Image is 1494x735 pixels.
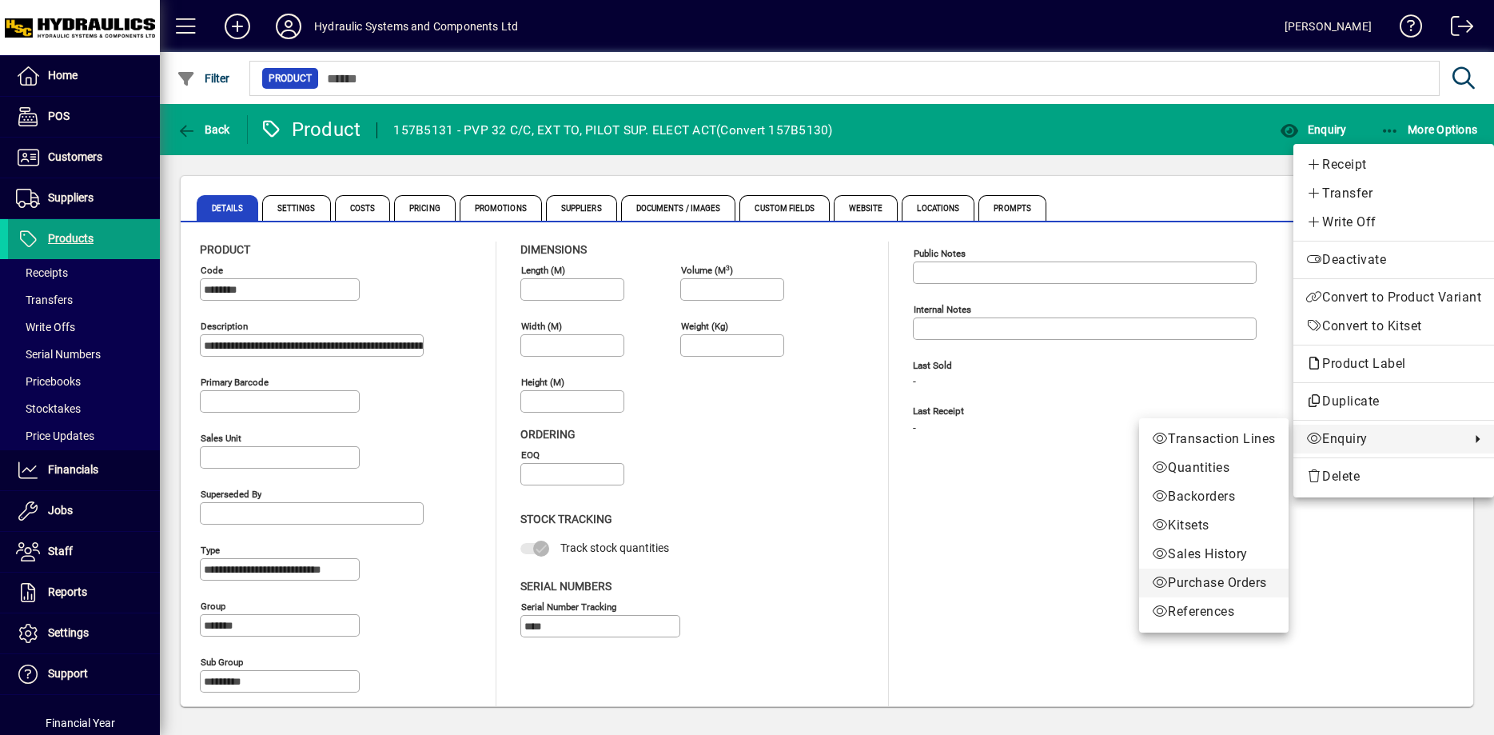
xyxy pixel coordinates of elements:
[1152,573,1276,593] span: Purchase Orders
[1152,516,1276,535] span: Kitsets
[1306,429,1462,449] span: Enquiry
[1152,458,1276,477] span: Quantities
[1306,184,1481,203] span: Transfer
[1152,602,1276,621] span: References
[1306,155,1481,174] span: Receipt
[1306,356,1414,371] span: Product Label
[1306,213,1481,232] span: Write Off
[1152,429,1276,449] span: Transaction Lines
[1306,392,1481,411] span: Duplicate
[1152,545,1276,564] span: Sales History
[1306,467,1481,486] span: Delete
[1293,246,1494,274] button: Deactivate product
[1152,487,1276,506] span: Backorders
[1306,250,1481,270] span: Deactivate
[1306,317,1481,336] span: Convert to Kitset
[1306,288,1481,307] span: Convert to Product Variant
